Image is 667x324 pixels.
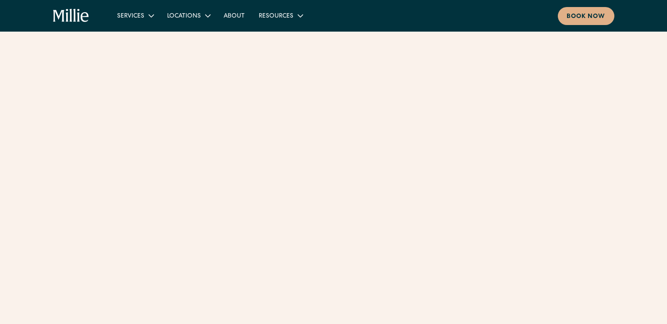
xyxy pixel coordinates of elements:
[217,8,252,23] a: About
[53,9,89,23] a: home
[558,7,614,25] a: Book now
[252,8,309,23] div: Resources
[110,8,160,23] div: Services
[259,12,293,21] div: Resources
[567,12,606,22] div: Book now
[160,8,217,23] div: Locations
[167,12,201,21] div: Locations
[117,12,144,21] div: Services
